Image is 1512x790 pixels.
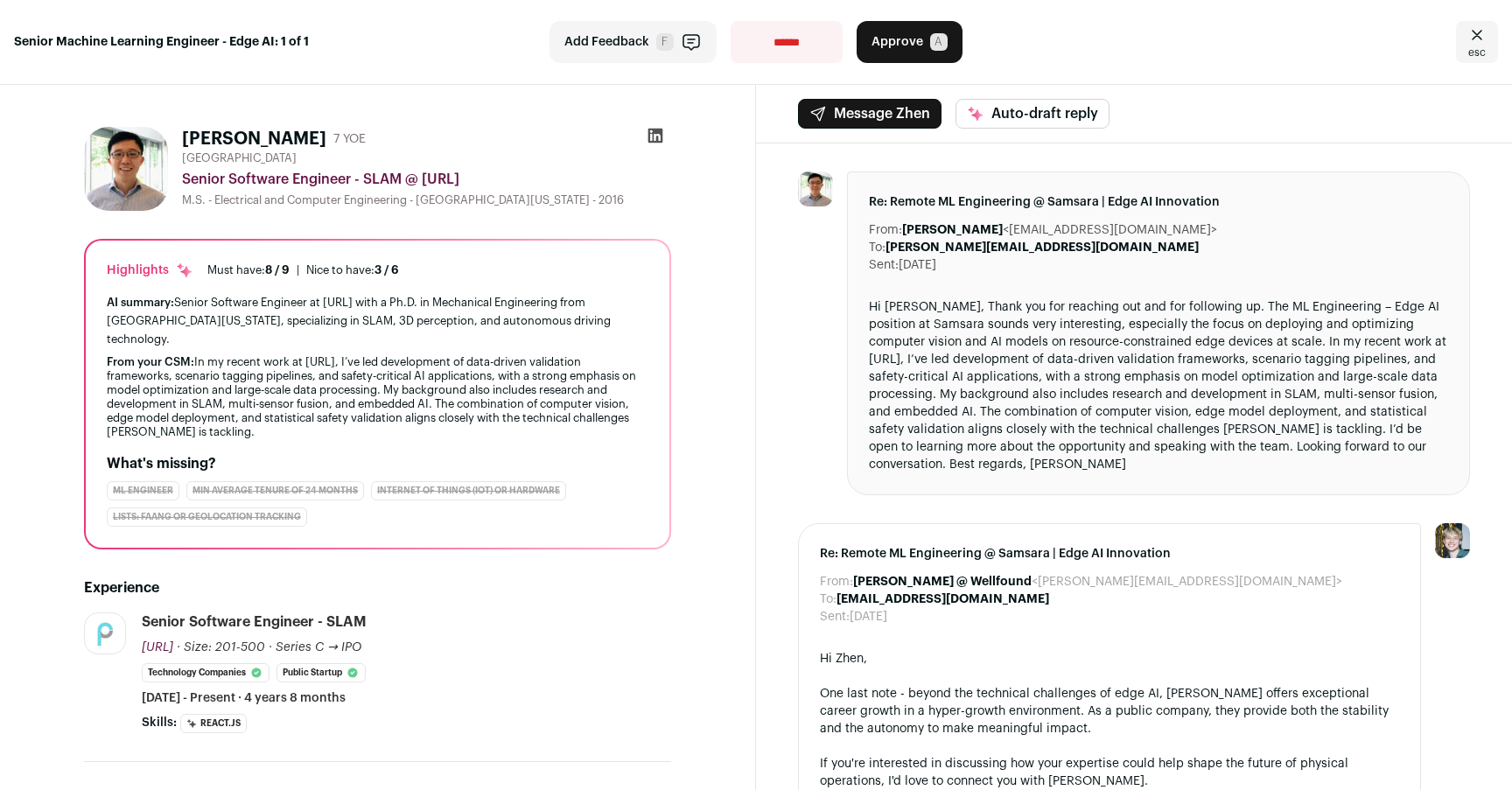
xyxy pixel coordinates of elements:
li: Public Startup [276,663,366,682]
div: One last note - beyond the technical challenges of edge AI, [PERSON_NAME] offers exceptional care... [820,685,1399,738]
dt: From: [820,573,853,591]
a: Close [1456,21,1498,63]
li: React.js [180,714,247,733]
span: 3 / 6 [374,264,399,276]
div: Highlights [107,262,193,279]
div: Internet of Things (IoT) or Hardware [371,481,566,500]
ul: | [207,263,399,277]
img: 09d1692fe69f3cdde59bd558c246f0a3efa747017d1a53a96067f5a7165911b9.jpg [798,171,833,206]
span: Re: Remote ML Engineering @ Samsara | Edge AI Innovation [820,545,1399,563]
span: 8 / 9 [265,264,290,276]
dd: <[EMAIL_ADDRESS][DOMAIN_NAME]> [902,221,1217,239]
dt: Sent: [820,608,850,626]
span: [URL] [142,641,173,654]
span: Approve [871,33,923,51]
dt: From: [869,221,902,239]
dt: Sent: [869,256,899,274]
span: Skills: [142,714,177,731]
span: Re: Remote ML Engineering @ Samsara | Edge AI Innovation [869,193,1448,211]
dt: To: [869,239,885,256]
div: Nice to have: [306,263,399,277]
img: 09d1692fe69f3cdde59bd558c246f0a3efa747017d1a53a96067f5a7165911b9.jpg [84,127,168,211]
div: Hi [PERSON_NAME], Thank you for reaching out and for following up. The ML Engineering – Edge AI p... [869,298,1448,473]
strong: Senior Machine Learning Engineer - Edge AI: 1 of 1 [14,33,309,51]
span: A [930,33,948,51]
button: Approve A [857,21,962,63]
div: If you're interested in discussing how your expertise could help shape the future of physical ope... [820,755,1399,790]
span: AI summary: [107,297,174,308]
h1: [PERSON_NAME] [182,127,326,151]
span: · [269,639,272,656]
span: esc [1468,45,1486,59]
span: [DATE] - Present · 4 years 8 months [142,689,346,707]
div: M.S. - Electrical and Computer Engineering - [GEOGRAPHIC_DATA][US_STATE] - 2016 [182,193,671,207]
h2: What's missing? [107,453,648,474]
img: 6494470-medium_jpg [1435,523,1470,558]
div: min average tenure of 24 months [186,481,364,500]
div: Hi Zhen, [820,650,1399,668]
dd: [DATE] [850,608,887,626]
span: F [656,33,674,51]
button: Message Zhen [798,99,941,129]
li: Technology Companies [142,663,269,682]
div: ML Engineer [107,481,179,500]
span: [GEOGRAPHIC_DATA] [182,151,297,165]
button: Auto-draft reply [955,99,1109,129]
div: Senior Software Engineer - SLAM [142,612,367,632]
div: Senior Software Engineer - SLAM @ [URL] [182,169,671,190]
div: In my recent work at [URL], I’ve led development of data-driven validation frameworks, scenario t... [107,355,648,439]
span: Add Feedback [564,33,649,51]
dt: To: [820,591,836,608]
b: [EMAIL_ADDRESS][DOMAIN_NAME] [836,593,1049,605]
span: · Size: 201-500 [177,641,265,654]
div: Lists: FAANG or Geolocation Tracking [107,507,307,527]
b: [PERSON_NAME] @ Wellfound [853,576,1032,588]
dd: <[PERSON_NAME][EMAIL_ADDRESS][DOMAIN_NAME]> [853,573,1342,591]
b: [PERSON_NAME][EMAIL_ADDRESS][DOMAIN_NAME] [885,241,1199,254]
span: Series C → IPO [276,641,361,654]
span: From your CSM: [107,356,194,367]
div: 7 YOE [333,130,366,148]
button: Add Feedback F [549,21,717,63]
div: Must have: [207,263,290,277]
img: 06315fecea4b702dd3d78a4ce4638de436d8d08a71a261f359845d3802005b90.png [85,613,125,654]
b: [PERSON_NAME] [902,224,1003,236]
dd: [DATE] [899,256,936,274]
h2: Experience [84,577,671,598]
div: Senior Software Engineer at [URL] with a Ph.D. in Mechanical Engineering from [GEOGRAPHIC_DATA][U... [107,293,648,348]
